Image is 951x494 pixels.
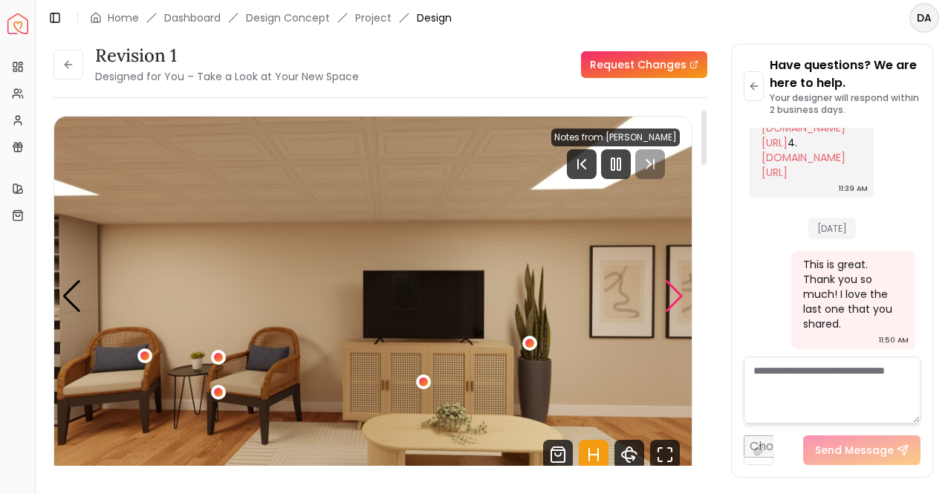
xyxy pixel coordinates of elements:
[54,117,692,475] div: 2 / 7
[54,117,692,475] div: Carousel
[543,440,573,469] svg: Shop Products from this design
[579,440,608,469] svg: Hotspots Toggle
[95,44,359,68] h3: Revision 1
[770,92,921,116] p: Your designer will respond within 2 business days.
[581,51,707,78] a: Request Changes
[246,10,330,25] li: Design Concept
[909,3,939,33] button: DA
[551,129,680,146] div: Notes from [PERSON_NAME]
[614,440,644,469] svg: 360 View
[108,10,139,25] a: Home
[803,257,900,331] div: This is great. Thank you so much! I love the last one that you shared.
[879,333,909,348] div: 11:50 AM
[7,13,28,34] a: Spacejoy
[95,69,359,84] small: Designed for You – Take a Look at Your New Space
[62,280,82,313] div: Previous slide
[911,4,938,31] span: DA
[839,181,868,196] div: 11:39 AM
[164,10,221,25] a: Dashboard
[567,149,597,179] svg: Previous Track
[808,218,856,239] span: [DATE]
[650,440,680,469] svg: Fullscreen
[762,120,845,150] a: [DOMAIN_NAME][URL]
[54,117,692,475] img: Design Render 2
[770,56,921,92] p: Have questions? We are here to help.
[355,10,392,25] a: Project
[417,10,452,25] span: Design
[90,10,452,25] nav: breadcrumb
[664,280,684,313] div: Next slide
[7,13,28,34] img: Spacejoy Logo
[607,155,625,173] svg: Pause
[762,150,845,180] a: [DOMAIN_NAME][URL]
